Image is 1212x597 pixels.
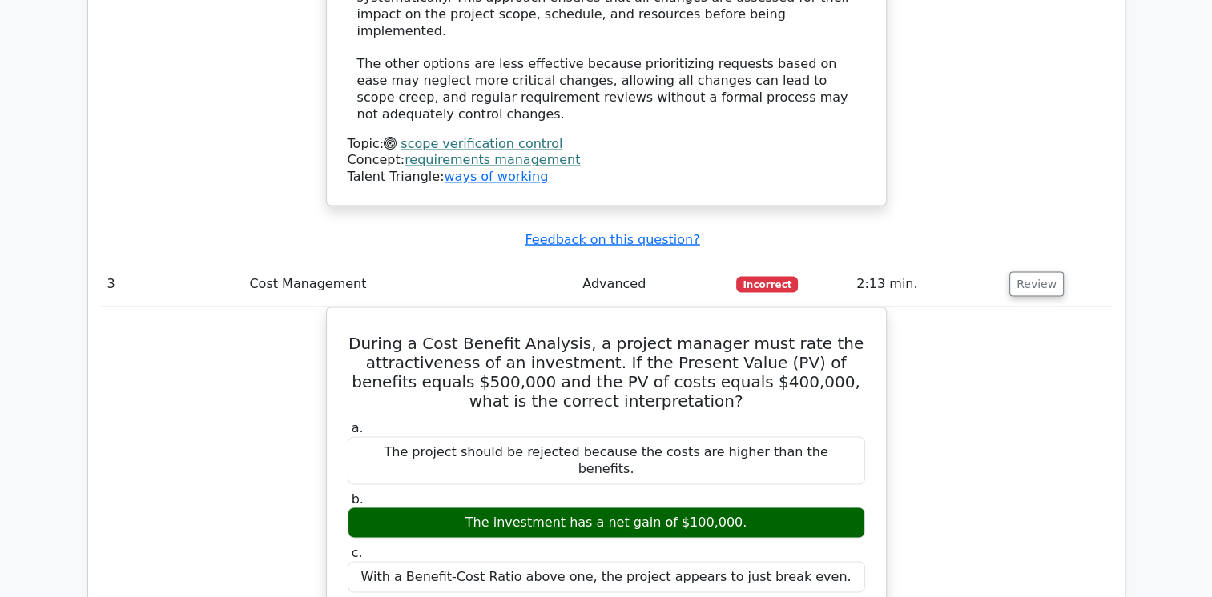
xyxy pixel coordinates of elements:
[850,261,1003,307] td: 2:13 min.
[348,507,865,538] div: The investment has a net gain of $100,000.
[576,261,730,307] td: Advanced
[525,231,699,246] a: Feedback on this question?
[348,136,865,153] div: Topic:
[346,333,867,410] h5: During a Cost Benefit Analysis, a project manager must rate the attractiveness of an investment. ...
[352,544,363,559] span: c.
[348,152,865,169] div: Concept:
[401,136,562,151] a: scope verification control
[243,261,576,307] td: Cost Management
[736,276,798,292] span: Incorrect
[352,419,364,435] span: a.
[444,169,548,184] a: ways of working
[405,152,580,167] a: requirements management
[101,261,244,307] td: 3
[1009,271,1064,296] button: Review
[348,436,865,484] div: The project should be rejected because the costs are higher than the benefits.
[348,136,865,186] div: Talent Triangle:
[348,561,865,592] div: With a Benefit-Cost Ratio above one, the project appears to just break even.
[352,491,364,506] span: b.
